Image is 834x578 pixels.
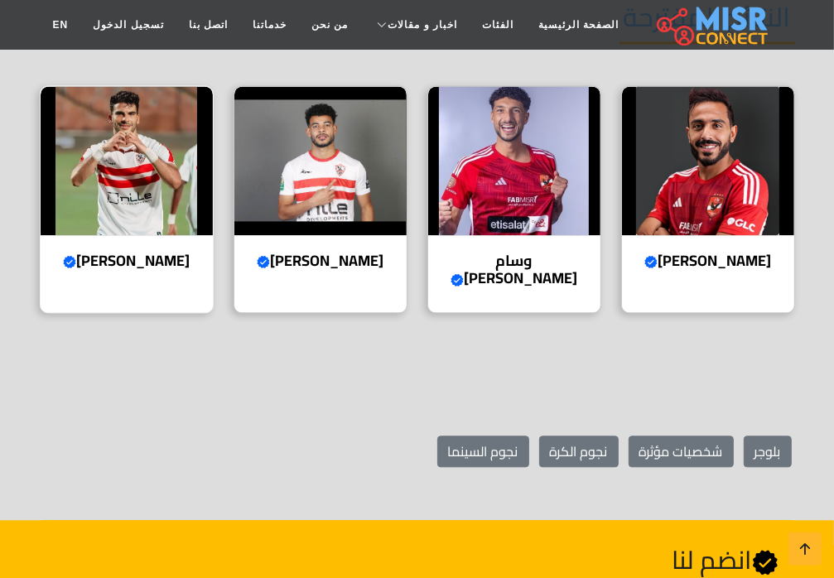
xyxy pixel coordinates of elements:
img: أحمد مصطفى سيد زيزو [41,86,213,235]
a: الفئات [470,9,526,41]
a: بلوجر [744,436,792,467]
a: اتصل بنا [176,9,240,41]
h4: [PERSON_NAME] [634,252,782,270]
a: خدماتنا [240,9,299,41]
img: وسام أبو علي [428,86,600,235]
a: نجوم الكرة [539,436,619,467]
h4: [PERSON_NAME] [53,252,200,270]
a: EN [41,9,81,41]
img: محمود كهربا [622,86,794,235]
a: نجوم السينما [437,436,529,467]
svg: Verified account [752,549,779,576]
a: محمود كهربا [PERSON_NAME] [611,85,805,313]
a: تسجيل الدخول [80,9,176,41]
a: وسام أبو علي وسام [PERSON_NAME] [417,85,611,313]
a: من نحن [299,9,360,41]
h2: انضم لنا [303,545,778,576]
a: الصفحة الرئيسية [526,9,631,41]
svg: Verified account [644,255,658,268]
svg: Verified account [257,255,270,268]
img: نبيل عماد دونجا [234,86,407,235]
h4: [PERSON_NAME] [247,252,394,270]
img: main.misr_connect [657,4,768,46]
a: أحمد مصطفى سيد زيزو [PERSON_NAME] [30,85,224,313]
a: نبيل عماد دونجا [PERSON_NAME] [224,85,417,313]
a: شخصيات مؤثرة [629,436,734,467]
h4: وسام [PERSON_NAME] [441,252,588,287]
svg: Verified account [63,255,76,268]
a: اخبار و مقالات [360,9,470,41]
svg: Verified account [451,273,464,287]
span: اخبار و مقالات [388,17,457,32]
